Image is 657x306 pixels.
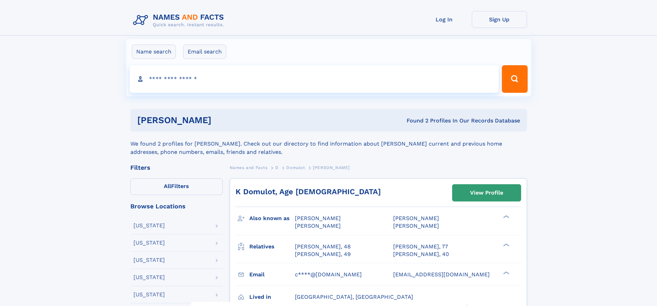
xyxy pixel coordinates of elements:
[236,187,381,196] a: K Domulot, Age [DEMOGRAPHIC_DATA]
[501,243,510,247] div: ❯
[249,291,295,303] h3: Lived in
[309,117,520,125] div: Found 2 Profiles In Our Records Database
[393,215,439,221] span: [PERSON_NAME]
[132,45,176,59] label: Name search
[275,165,279,170] span: D
[393,271,490,278] span: [EMAIL_ADDRESS][DOMAIN_NAME]
[130,165,223,171] div: Filters
[286,163,305,172] a: Domulot
[295,223,341,229] span: [PERSON_NAME]
[133,223,165,228] div: [US_STATE]
[130,203,223,209] div: Browse Locations
[130,65,499,93] input: search input
[295,294,413,300] span: [GEOGRAPHIC_DATA], [GEOGRAPHIC_DATA]
[249,213,295,224] h3: Also known as
[133,292,165,297] div: [US_STATE]
[249,269,295,280] h3: Email
[133,240,165,246] div: [US_STATE]
[133,257,165,263] div: [US_STATE]
[295,215,341,221] span: [PERSON_NAME]
[295,243,351,250] a: [PERSON_NAME], 48
[501,270,510,275] div: ❯
[133,275,165,280] div: [US_STATE]
[249,241,295,253] h3: Relatives
[275,163,279,172] a: D
[470,185,503,201] div: View Profile
[137,116,309,125] h1: [PERSON_NAME]
[393,243,448,250] a: [PERSON_NAME], 77
[501,215,510,219] div: ❯
[295,250,351,258] a: [PERSON_NAME], 49
[183,45,226,59] label: Email search
[313,165,350,170] span: [PERSON_NAME]
[393,223,439,229] span: [PERSON_NAME]
[230,163,268,172] a: Names and Facts
[164,183,171,189] span: All
[130,11,230,30] img: Logo Names and Facts
[417,11,472,28] a: Log In
[393,250,449,258] a: [PERSON_NAME], 40
[130,178,223,195] label: Filters
[286,165,305,170] span: Domulot
[472,11,527,28] a: Sign Up
[130,131,527,156] div: We found 2 profiles for [PERSON_NAME]. Check out our directory to find information about [PERSON_...
[452,185,521,201] a: View Profile
[502,65,527,93] button: Search Button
